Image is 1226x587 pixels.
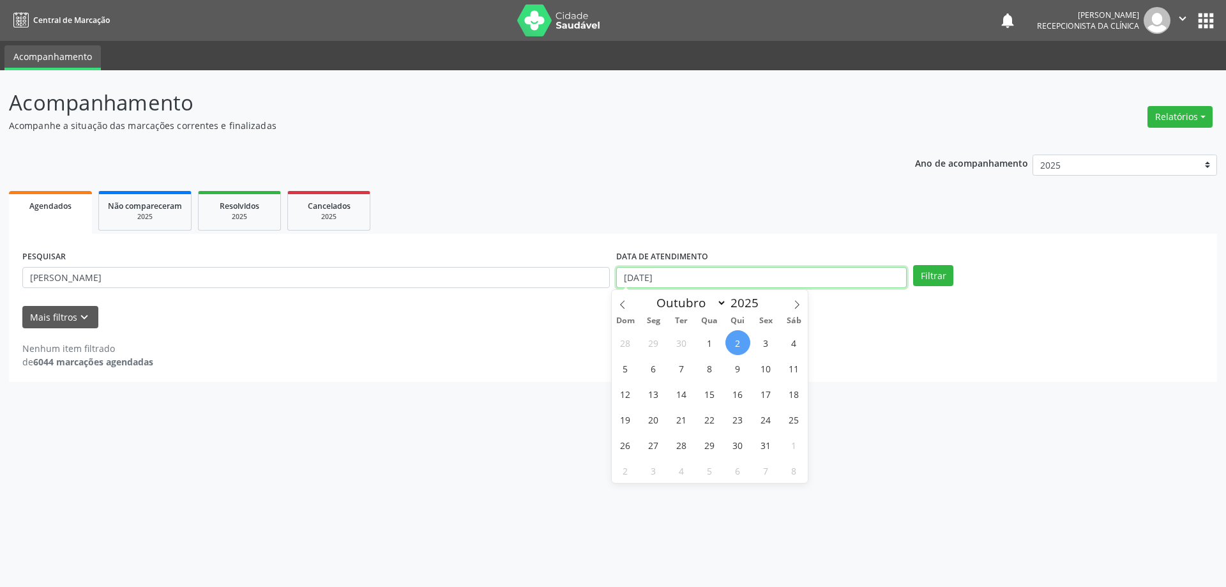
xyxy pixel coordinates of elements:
p: Acompanhe a situação das marcações correntes e finalizadas [9,119,854,132]
span: Recepcionista da clínica [1037,20,1139,31]
span: Novembro 8, 2025 [782,458,806,483]
span: Setembro 29, 2025 [641,330,666,355]
span: Outubro 7, 2025 [669,356,694,381]
div: 2025 [208,212,271,222]
span: Novembro 1, 2025 [782,432,806,457]
span: Outubro 2, 2025 [725,330,750,355]
span: Central de Marcação [33,15,110,26]
span: Outubro 30, 2025 [725,432,750,457]
span: Sex [752,317,780,325]
input: Nome, CNS [22,267,610,289]
span: Outubro 25, 2025 [782,407,806,432]
span: Outubro 10, 2025 [753,356,778,381]
i: keyboard_arrow_down [77,310,91,324]
span: Sáb [780,317,808,325]
span: Cancelados [308,201,351,211]
span: Novembro 3, 2025 [641,458,666,483]
button: Relatórios [1147,106,1213,128]
span: Outubro 5, 2025 [613,356,638,381]
span: Outubro 27, 2025 [641,432,666,457]
img: img [1144,7,1170,34]
span: Qui [723,317,752,325]
span: Outubro 12, 2025 [613,381,638,406]
span: Outubro 3, 2025 [753,330,778,355]
div: [PERSON_NAME] [1037,10,1139,20]
span: Outubro 15, 2025 [697,381,722,406]
span: Novembro 2, 2025 [613,458,638,483]
i:  [1176,11,1190,26]
div: Nenhum item filtrado [22,342,153,355]
span: Outubro 24, 2025 [753,407,778,432]
span: Novembro 6, 2025 [725,458,750,483]
span: Outubro 14, 2025 [669,381,694,406]
span: Novembro 4, 2025 [669,458,694,483]
button: notifications [999,11,1017,29]
span: Ter [667,317,695,325]
button: apps [1195,10,1217,32]
span: Agendados [29,201,72,211]
span: Outubro 21, 2025 [669,407,694,432]
span: Outubro 1, 2025 [697,330,722,355]
span: Qua [695,317,723,325]
a: Acompanhamento [4,45,101,70]
input: Selecione um intervalo [616,267,907,289]
button: Filtrar [913,265,953,287]
span: Resolvidos [220,201,259,211]
span: Outubro 4, 2025 [782,330,806,355]
a: Central de Marcação [9,10,110,31]
span: Outubro 20, 2025 [641,407,666,432]
p: Ano de acompanhamento [915,155,1028,171]
span: Outubro 26, 2025 [613,432,638,457]
span: Outubro 6, 2025 [641,356,666,381]
button: Mais filtroskeyboard_arrow_down [22,306,98,328]
span: Outubro 28, 2025 [669,432,694,457]
label: PESQUISAR [22,247,66,267]
div: 2025 [108,212,182,222]
span: Outubro 31, 2025 [753,432,778,457]
strong: 6044 marcações agendadas [33,356,153,368]
span: Setembro 30, 2025 [669,330,694,355]
input: Year [727,294,769,311]
span: Seg [639,317,667,325]
span: Outubro 18, 2025 [782,381,806,406]
span: Outubro 16, 2025 [725,381,750,406]
span: Outubro 8, 2025 [697,356,722,381]
p: Acompanhamento [9,87,854,119]
div: de [22,355,153,369]
button:  [1170,7,1195,34]
span: Outubro 13, 2025 [641,381,666,406]
span: Outubro 17, 2025 [753,381,778,406]
span: Outubro 22, 2025 [697,407,722,432]
span: Outubro 19, 2025 [613,407,638,432]
span: Não compareceram [108,201,182,211]
span: Outubro 11, 2025 [782,356,806,381]
select: Month [651,294,727,312]
span: Outubro 23, 2025 [725,407,750,432]
div: 2025 [297,212,361,222]
span: Dom [612,317,640,325]
span: Novembro 7, 2025 [753,458,778,483]
span: Outubro 9, 2025 [725,356,750,381]
span: Outubro 29, 2025 [697,432,722,457]
span: Setembro 28, 2025 [613,330,638,355]
label: DATA DE ATENDIMENTO [616,247,708,267]
span: Novembro 5, 2025 [697,458,722,483]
